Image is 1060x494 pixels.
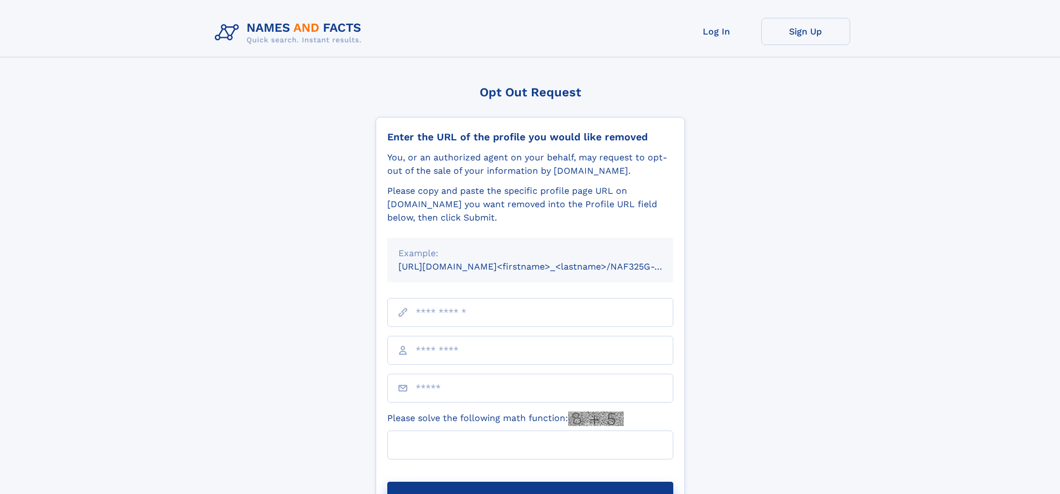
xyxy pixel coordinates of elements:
[398,261,694,272] small: [URL][DOMAIN_NAME]<firstname>_<lastname>/NAF325G-xxxxxxxx
[210,18,371,48] img: Logo Names and Facts
[387,184,673,224] div: Please copy and paste the specific profile page URL on [DOMAIN_NAME] you want removed into the Pr...
[761,18,850,45] a: Sign Up
[398,247,662,260] div: Example:
[387,131,673,143] div: Enter the URL of the profile you would like removed
[387,151,673,178] div: You, or an authorized agent on your behalf, may request to opt-out of the sale of your informatio...
[376,85,685,99] div: Opt Out Request
[672,18,761,45] a: Log In
[387,412,624,426] label: Please solve the following math function:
